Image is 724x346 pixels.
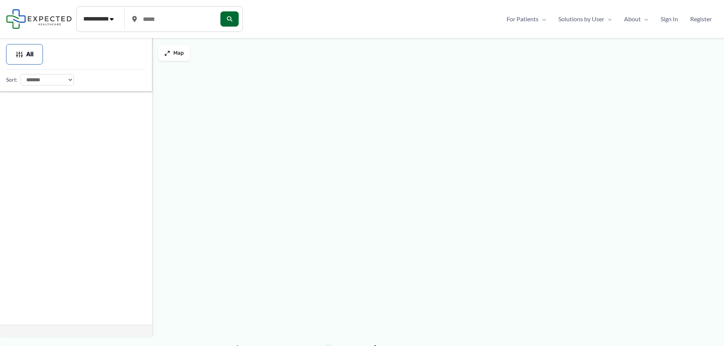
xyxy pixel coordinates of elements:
button: Map [158,46,190,61]
a: AboutMenu Toggle [618,13,654,25]
span: Map [173,50,184,57]
img: Filter [16,51,23,58]
a: Solutions by UserMenu Toggle [552,13,618,25]
span: For Patients [507,13,539,25]
img: Maximize [164,50,170,56]
a: For PatientsMenu Toggle [501,13,552,25]
a: Sign In [654,13,684,25]
span: Menu Toggle [641,13,648,25]
span: About [624,13,641,25]
span: Sign In [661,13,678,25]
button: All [6,44,43,65]
span: Menu Toggle [604,13,612,25]
span: Register [690,13,712,25]
span: Solutions by User [558,13,604,25]
span: Menu Toggle [539,13,546,25]
label: Sort: [6,75,17,85]
a: Register [684,13,718,25]
img: Expected Healthcare Logo - side, dark font, small [6,9,72,28]
span: All [26,52,33,57]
